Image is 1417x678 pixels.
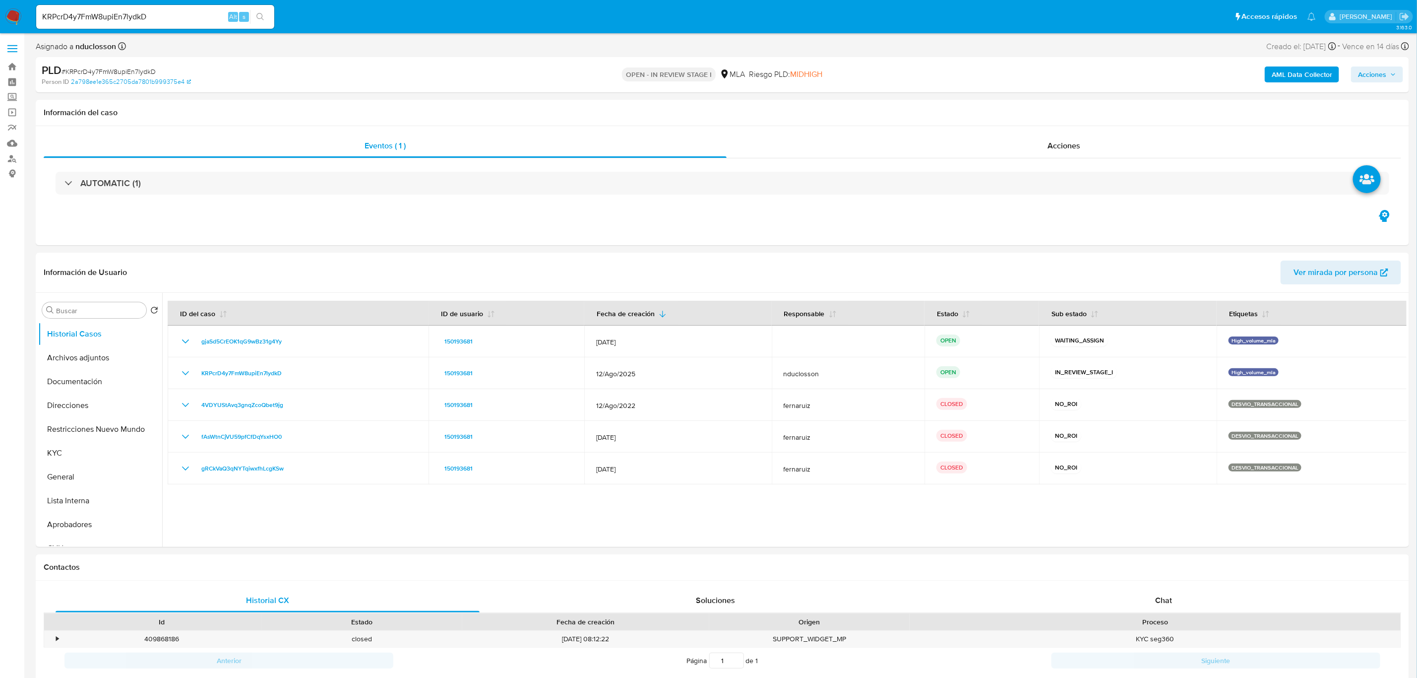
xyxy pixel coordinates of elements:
button: Historial Casos [38,322,162,346]
button: Volver al orden por defecto [150,306,158,317]
div: KYC seg360 [910,631,1401,647]
div: Id [68,617,255,627]
div: MLA [720,69,745,80]
p: OPEN - IN REVIEW STAGE I [622,68,716,81]
span: Vence en 14 días [1343,41,1400,52]
div: Creado el: [DATE] [1267,40,1336,53]
span: Accesos rápidos [1242,11,1297,22]
a: Notificaciones [1307,12,1316,21]
span: Acciones [1047,140,1080,151]
button: CVU [38,537,162,560]
span: Alt [229,12,237,21]
span: Historial CX [246,595,289,606]
button: Documentación [38,370,162,394]
div: [DATE] 08:12:22 [462,631,709,647]
span: Riesgo PLD: [749,69,822,80]
span: 1 [756,656,758,666]
button: Acciones [1351,67,1403,82]
button: Direcciones [38,394,162,417]
a: Salir [1399,11,1410,22]
div: Origen [716,617,903,627]
span: - [1338,40,1341,53]
button: KYC [38,441,162,465]
span: Chat [1155,595,1172,606]
input: Buscar usuario o caso... [36,10,274,23]
span: Eventos ( 1 ) [365,140,406,151]
button: Restricciones Nuevo Mundo [38,417,162,441]
div: Estado [269,617,455,627]
button: Siguiente [1051,653,1380,669]
div: AUTOMATIC (1) [56,172,1389,195]
button: Buscar [46,306,54,314]
input: Buscar [56,306,142,315]
button: Aprobadores [38,513,162,537]
span: # KRPcrD4y7FmW8upiEn7lydkD [62,67,156,76]
button: General [38,465,162,489]
h1: Información de Usuario [44,268,127,277]
span: Soluciones [696,595,735,606]
div: • [56,634,59,644]
span: s [243,12,246,21]
b: AML Data Collector [1272,67,1332,82]
span: Acciones [1358,67,1386,82]
h3: AUTOMATIC (1) [80,178,141,189]
button: Archivos adjuntos [38,346,162,370]
span: Asignado a [36,41,116,52]
h1: Contactos [44,562,1401,572]
button: Anterior [64,653,393,669]
span: Página de [687,653,758,669]
p: nicolas.duclosson@mercadolibre.com [1340,12,1396,21]
span: Ver mirada por persona [1294,261,1378,284]
a: 2a798ee1e365c2705da7801b999375e4 [71,77,191,86]
b: Person ID [42,77,69,86]
button: Lista Interna [38,489,162,513]
span: MIDHIGH [790,68,822,80]
div: Proceso [917,617,1394,627]
b: PLD [42,62,62,78]
div: 409868186 [62,631,262,647]
div: closed [262,631,462,647]
div: SUPPORT_WIDGET_MP [709,631,910,647]
b: nduclosson [73,41,116,52]
h1: Información del caso [44,108,1401,118]
button: Ver mirada por persona [1281,261,1401,284]
button: AML Data Collector [1265,67,1339,82]
button: search-icon [250,10,270,24]
div: Fecha de creación [469,617,702,627]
